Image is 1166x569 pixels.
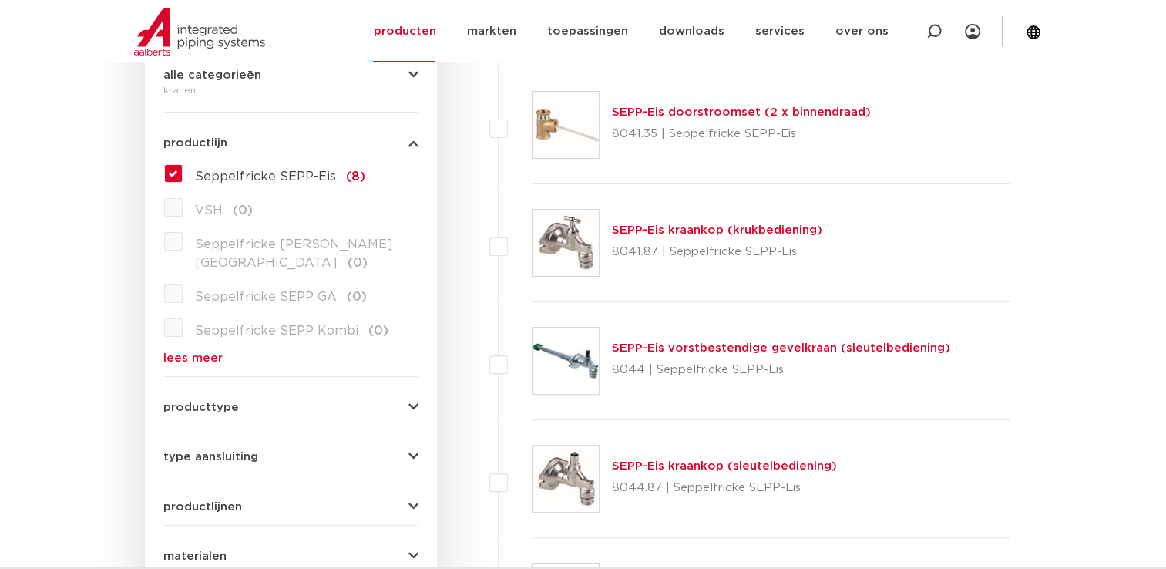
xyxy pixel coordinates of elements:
img: Thumbnail for SEPP-Eis kraankop (krukbediening) [533,210,599,276]
a: SEPP-Eis vorstbestendige gevelkraan (sleutelbediening) [612,342,950,354]
span: Seppelfricke SEPP Kombi [195,325,358,337]
span: (0) [347,291,367,303]
span: (0) [348,257,368,269]
img: Thumbnail for SEPP-Eis kraankop (sleutelbediening) [533,446,599,512]
span: VSH [195,204,223,217]
p: 8041.87 | Seppelfricke SEPP-Eis [612,240,822,264]
p: 8044 | Seppelfricke SEPP-Eis [612,358,950,382]
button: materialen [163,550,418,562]
a: SEPP-Eis kraankop (krukbediening) [612,224,822,236]
button: type aansluiting [163,451,418,463]
span: Seppelfricke SEPP-Eis [195,170,336,183]
button: alle categorieën [163,69,418,81]
p: 8041.35 | Seppelfricke SEPP-Eis [612,122,871,146]
div: kranen [163,81,418,99]
span: type aansluiting [163,451,258,463]
span: Seppelfricke SEPP GA [195,291,337,303]
span: materialen [163,550,227,562]
img: Thumbnail for SEPP-Eis vorstbestendige gevelkraan (sleutelbediening) [533,328,599,394]
button: productlijn [163,137,418,149]
a: lees meer [163,352,418,364]
a: SEPP-Eis kraankop (sleutelbediening) [612,460,837,472]
span: (0) [368,325,388,337]
span: productlijn [163,137,227,149]
span: productlijnen [163,501,242,513]
span: alle categorieën [163,69,261,81]
span: (8) [346,170,365,183]
p: 8044.87 | Seppelfricke SEPP-Eis [612,476,837,500]
span: producttype [163,402,239,413]
button: producttype [163,402,418,413]
img: Thumbnail for SEPP-Eis doorstroomset (2 x binnendraad) [533,92,599,158]
span: Seppelfricke [PERSON_NAME][GEOGRAPHIC_DATA] [195,238,393,269]
span: (0) [233,204,253,217]
a: SEPP-Eis doorstroomset (2 x binnendraad) [612,106,871,118]
button: productlijnen [163,501,418,513]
